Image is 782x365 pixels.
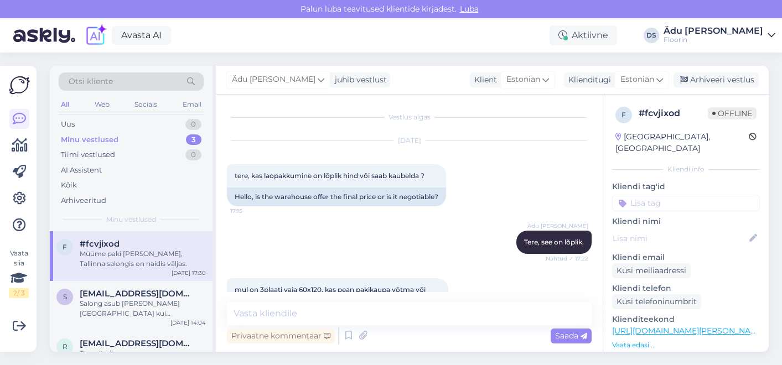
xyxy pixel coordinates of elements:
span: Otsi kliente [69,76,113,87]
div: # fcvjixod [639,107,708,120]
div: [DATE] 17:30 [172,269,206,277]
span: Offline [708,107,757,119]
div: Vaata siia [9,248,29,298]
div: Minu vestlused [61,134,118,145]
span: sensess@bk.ru [80,289,195,299]
div: Klient [470,74,497,86]
span: Ädu [PERSON_NAME] [527,222,588,230]
div: 0 [185,149,201,160]
div: 2 / 3 [9,288,29,298]
div: Socials [132,97,159,112]
span: rausmari85@gmail.com [80,338,195,348]
span: Tere, see on lõplik. [524,238,584,246]
div: [GEOGRAPHIC_DATA], [GEOGRAPHIC_DATA] [615,131,749,154]
div: Kliendi info [612,164,760,174]
div: Tiimi vestlused [61,149,115,160]
p: Kliendi nimi [612,216,760,227]
p: Kliendi tag'id [612,181,760,192]
div: juhib vestlust [330,74,387,86]
img: Askly Logo [9,75,30,96]
div: Floorin [664,35,763,44]
div: All [59,97,71,112]
input: Lisa tag [612,195,760,211]
div: Arhiveeri vestlus [674,72,759,87]
div: Salong asub [PERSON_NAME] [GEOGRAPHIC_DATA] kui [GEOGRAPHIC_DATA]. [80,299,206,319]
div: Arhiveeritud [61,195,106,206]
div: Kõik [61,180,77,191]
p: Klienditeekond [612,314,760,325]
span: Estonian [620,74,654,86]
div: [DATE] 14:04 [170,319,206,327]
span: f [63,243,67,251]
span: Luba [457,4,482,14]
div: Täpselt nii [80,348,206,358]
div: Uus [61,119,75,130]
div: DS [644,28,659,43]
div: Email [180,97,204,112]
span: Ädu [PERSON_NAME] [232,74,315,86]
span: Saada [555,331,587,341]
div: [DATE] [227,135,592,145]
a: Avasta AI [112,26,171,45]
span: Minu vestlused [106,215,156,225]
div: Küsi telefoninumbrit [612,294,701,309]
span: r [63,342,68,351]
div: Klienditugi [564,74,611,86]
span: 17:15 [230,207,272,215]
span: Estonian [506,74,540,86]
p: Kliendi telefon [612,283,760,294]
span: mul on 3plaati vaja 60x120, kas pean pakikaupa võtma või saab pakk plus 1plaat ? laos 2viimast pakki [235,285,427,304]
div: 3 [186,134,201,145]
div: Vestlus algas [227,112,592,122]
div: AI Assistent [61,165,102,176]
div: Küsi meiliaadressi [612,263,691,278]
div: Hello, is the warehouse offer the final price or is it negotiable? [227,187,446,206]
div: Aktiivne [550,25,617,45]
div: Privaatne kommentaar [227,328,335,343]
div: 0 [185,119,201,130]
div: Web [92,97,112,112]
a: Ädu [PERSON_NAME]Floorin [664,27,775,44]
span: Nähtud ✓ 17:22 [546,254,588,263]
div: Müüme paki [PERSON_NAME], Tallinna salongis on näidis väljas. [80,249,206,269]
img: explore-ai [84,24,107,47]
p: Kliendi email [612,252,760,263]
div: Ädu [PERSON_NAME] [664,27,763,35]
span: f [622,111,626,119]
span: s [63,293,67,301]
span: tere, kas laopakkumine on lõplik hind või saab kaubelda ? [235,171,424,180]
span: #fcvjixod [80,239,120,249]
input: Lisa nimi [613,232,747,244]
p: Vaata edasi ... [612,340,760,350]
a: [URL][DOMAIN_NAME][PERSON_NAME] [612,326,765,336]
